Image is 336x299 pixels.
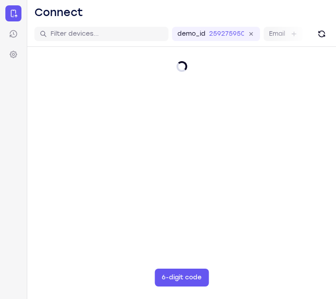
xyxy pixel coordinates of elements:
button: 6-digit code [155,269,209,287]
h1: Connect [34,5,83,20]
label: demo_id [177,29,206,38]
a: Connect [5,5,21,21]
a: Settings [5,46,21,62]
label: Email [269,29,285,38]
a: Sessions [5,26,21,42]
input: Filter devices... [50,29,163,38]
button: Refresh [315,27,329,41]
